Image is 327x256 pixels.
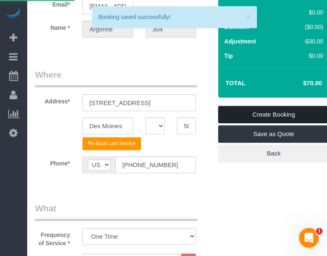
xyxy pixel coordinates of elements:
strong: Total [226,79,246,86]
input: Phone* [115,156,196,173]
label: Frequency of Service * [29,228,76,247]
legend: What [35,202,197,221]
label: Name * [29,21,76,32]
h4: $70.00 [278,80,322,87]
input: City* [82,117,133,134]
label: Adjustment [224,37,256,45]
button: Re-Book Last Service [82,137,141,150]
div: $0.00 [285,8,323,17]
legend: Where [35,69,197,87]
img: Automaid Logo [5,8,21,20]
label: Address* [29,94,76,105]
label: Phone* [29,156,76,167]
iframe: Intercom live chat [299,228,319,248]
label: Tip [224,52,233,60]
button: × [246,12,251,21]
input: Last Name* [146,21,196,38]
input: Zip Code* [177,117,196,134]
input: First Name* [82,21,133,38]
div: ($0.00) [285,23,323,31]
div: Booking saved successfully! [99,13,250,21]
span: 1 [316,228,322,234]
div: -$30.00 [285,37,323,45]
div: $0.00 [285,52,323,60]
